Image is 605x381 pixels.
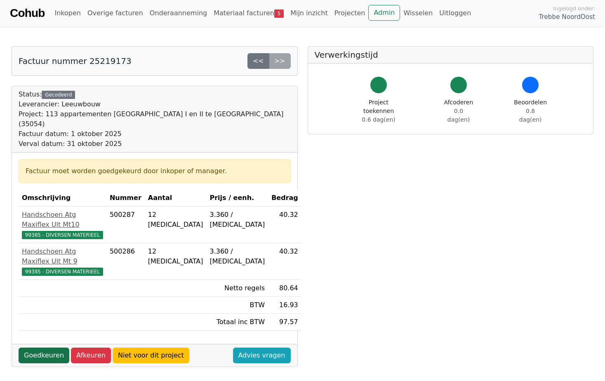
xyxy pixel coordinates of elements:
a: Uitloggen [436,5,474,21]
span: Trebbe NoordOost [539,12,595,22]
a: Overige facturen [84,5,146,21]
th: Omschrijving [19,190,106,207]
a: << [247,53,269,69]
div: Verval datum: 31 oktober 2025 [19,139,291,149]
a: Wisselen [400,5,436,21]
a: Admin [368,5,400,21]
div: Gecodeerd [42,91,75,99]
td: Totaal inc BTW [206,314,268,331]
td: 40.32 [268,243,301,280]
div: Factuur datum: 1 oktober 2025 [19,129,291,139]
span: 5 [274,9,284,18]
th: Nummer [106,190,145,207]
th: Prijs / eenh. [206,190,268,207]
div: 3.360 / [MEDICAL_DATA] [210,210,265,230]
a: Materiaal facturen5 [210,5,287,21]
div: Handschoen Atg Maxiflex Ult Mt10 [22,210,103,230]
span: 99385 - DIVERSEN MATERIEEL [22,231,103,239]
td: 500286 [106,243,145,280]
a: Inkopen [51,5,84,21]
div: Handschoen Atg Maxiflex Ult Mt 9 [22,247,103,266]
a: Niet voor dit project [113,348,189,363]
td: 500287 [106,207,145,243]
td: 40.32 [268,207,301,243]
div: 12 [MEDICAL_DATA] [148,210,203,230]
td: 97.57 [268,314,301,331]
div: Leverancier: Leeuwbouw [19,99,291,109]
th: Aantal [145,190,207,207]
a: Goedkeuren [19,348,69,363]
a: Advies vragen [233,348,291,363]
h5: Factuur nummer 25219173 [19,56,132,66]
a: Onderaanneming [146,5,210,21]
a: Cohub [10,3,45,23]
th: Bedrag [268,190,301,207]
a: Projecten [331,5,369,21]
td: BTW [206,297,268,314]
div: Project: 113 appartementen [GEOGRAPHIC_DATA] I en II te [GEOGRAPHIC_DATA] (35054) [19,109,291,129]
td: 80.64 [268,280,301,297]
div: 12 [MEDICAL_DATA] [148,247,203,266]
span: 0.6 dag(en) [362,116,395,123]
span: 0.0 dag(en) [447,108,470,123]
div: Beoordelen [514,98,547,124]
div: Project toekennen [354,98,403,124]
td: 16.93 [268,297,301,314]
div: Status: [19,89,291,149]
td: Netto regels [206,280,268,297]
a: Handschoen Atg Maxiflex Ult Mt 999385 - DIVERSEN MATERIEEL [22,247,103,276]
a: Handschoen Atg Maxiflex Ult Mt1099385 - DIVERSEN MATERIEEL [22,210,103,240]
span: Ingelogd onder: [553,5,595,12]
a: Afkeuren [71,348,111,363]
span: 0.8 dag(en) [519,108,542,123]
div: 3.360 / [MEDICAL_DATA] [210,247,265,266]
a: Mijn inzicht [287,5,331,21]
h5: Verwerkingstijd [315,50,587,60]
div: Afcoderen [443,98,475,124]
div: Factuur moet worden goedgekeurd door inkoper of manager. [26,166,284,176]
span: 99385 - DIVERSEN MATERIEEL [22,268,103,276]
